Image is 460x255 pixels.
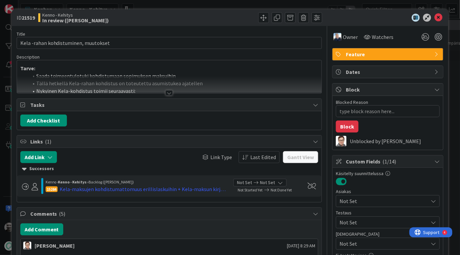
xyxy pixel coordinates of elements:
[20,223,63,235] button: Add Comment
[60,185,229,193] div: Kela-maksujen kohdistumattomuus erillislaskuihin + Kela-maksun kirjaaminen
[336,136,346,146] img: SM
[336,210,440,215] div: Testaus
[239,151,280,163] button: Last Edited
[350,138,440,144] div: Unblocked by [PERSON_NAME]
[30,101,310,109] span: Tasks
[17,14,35,22] span: ID
[35,242,75,250] div: [PERSON_NAME]
[250,153,276,161] span: Last Edited
[20,151,57,163] button: Add Link
[17,37,322,49] input: type card name here...
[237,179,252,186] span: Not Set
[20,65,35,72] strong: Tarve:
[336,189,440,194] div: Asiakas
[346,50,431,58] span: Feature
[42,18,109,23] b: In review ([PERSON_NAME])
[336,99,368,105] label: Blocked Reason
[271,187,292,192] span: Not Done Yet
[210,153,232,161] span: Link Type
[89,179,134,184] span: Backlog ([PERSON_NAME])
[46,179,58,184] span: Kenno ›
[340,197,428,205] span: Not Set
[20,115,67,127] button: Add Checklist
[343,33,358,41] span: Owner
[238,187,263,192] span: Not Started Yet
[17,54,40,60] span: Description
[336,232,440,236] div: [DEMOGRAPHIC_DATA]
[346,157,431,165] span: Custom Fields
[340,218,428,226] span: Not Set
[58,179,89,184] b: Kenno - Kehitys ›
[382,158,396,165] span: ( 1/14 )
[46,186,58,192] div: 15284
[17,31,25,37] label: Title
[334,33,342,41] img: JJ
[283,151,318,163] button: Gantt View
[287,242,315,249] span: [DATE] 8:29 AM
[336,171,440,176] div: Käsitelty suunnittelussa
[45,138,51,145] span: ( 1 )
[30,137,310,145] span: Links
[28,72,319,80] li: Saada toimeentulotuki kohdistumaan sopimuksen maksuihin
[336,121,358,132] button: Block
[346,86,431,94] span: Block
[372,33,393,41] span: Watchers
[22,165,317,172] div: Successors
[346,68,431,76] span: Dates
[340,240,428,248] span: Not Set
[35,3,36,8] div: 4
[30,210,310,218] span: Comments
[260,179,275,186] span: Not Set
[22,14,35,21] b: 21519
[23,242,31,250] img: SM
[14,1,30,9] span: Support
[59,210,66,217] span: ( 5 )
[42,12,109,18] span: Kenno - Kehitys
